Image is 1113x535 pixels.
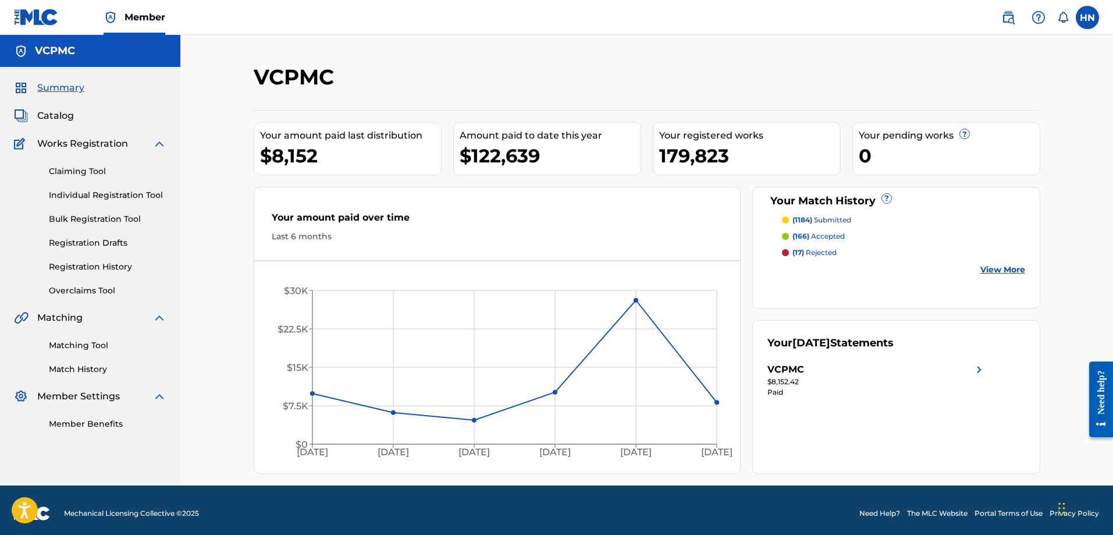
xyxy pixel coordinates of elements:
a: Match History [49,363,166,375]
img: help [1032,10,1046,24]
h2: VCPMC [254,64,340,90]
img: Catalog [14,109,28,123]
div: Amount paid to date this year [460,129,641,143]
tspan: $0 [295,439,307,450]
a: The MLC Website [907,508,968,519]
span: ? [960,129,969,139]
a: Individual Registration Tool [49,189,166,201]
tspan: [DATE] [620,447,652,458]
a: Registration History [49,261,166,273]
a: (17) rejected [782,247,1025,258]
span: Member [125,10,165,24]
tspan: [DATE] [539,447,571,458]
span: ? [882,194,891,203]
span: (166) [792,232,809,240]
span: Works Registration [37,137,128,151]
img: Accounts [14,44,28,58]
div: User Menu [1076,6,1099,29]
div: Your Match History [767,193,1025,209]
div: Paid [767,387,986,398]
img: Matching [14,311,29,325]
a: Bulk Registration Tool [49,213,166,225]
a: View More [980,264,1025,276]
a: Privacy Policy [1050,508,1099,519]
div: $8,152.42 [767,377,986,387]
tspan: $7.5K [282,401,308,412]
img: right chevron icon [972,363,986,377]
div: Your registered works [659,129,840,143]
a: Overclaims Tool [49,285,166,297]
a: Member Benefits [49,418,166,430]
a: CatalogCatalog [14,109,74,123]
a: (166) accepted [782,231,1025,242]
img: Member Settings [14,389,28,403]
span: [DATE] [792,336,830,349]
a: Claiming Tool [49,165,166,178]
p: submitted [792,215,851,225]
img: Summary [14,81,28,95]
img: search [1001,10,1015,24]
div: Help [1027,6,1050,29]
img: MLC Logo [14,9,59,26]
span: Summary [37,81,84,95]
div: $8,152 [260,143,441,169]
img: expand [152,311,166,325]
div: $122,639 [460,143,641,169]
img: expand [152,389,166,403]
div: Your Statements [767,335,894,351]
span: Catalog [37,109,74,123]
a: VCPMCright chevron icon$8,152.42Paid [767,363,986,398]
a: Need Help? [859,508,900,519]
tspan: [DATE] [296,447,328,458]
img: Works Registration [14,137,29,151]
tspan: [DATE] [458,447,490,458]
a: Registration Drafts [49,237,166,249]
img: expand [152,137,166,151]
tspan: [DATE] [378,447,409,458]
tspan: $22.5K [277,324,308,335]
a: Public Search [997,6,1020,29]
div: 0 [859,143,1040,169]
img: Top Rightsholder [104,10,118,24]
a: (1184) submitted [782,215,1025,225]
a: SummarySummary [14,81,84,95]
div: Your amount paid last distribution [260,129,441,143]
p: rejected [792,247,837,258]
div: VCPMC [767,363,804,377]
tspan: $15K [286,362,308,373]
tspan: [DATE] [701,447,732,458]
a: Matching Tool [49,339,166,352]
span: (1184) [792,215,812,224]
div: Drag [1058,491,1065,526]
h5: VCPMC [35,44,75,58]
span: Matching [37,311,83,325]
span: Mechanical Licensing Collective © 2025 [64,508,199,519]
iframe: Chat Widget [1055,479,1113,535]
tspan: $30K [283,285,308,296]
iframe: Resource Center [1080,353,1113,447]
div: Your pending works [859,129,1040,143]
span: Member Settings [37,389,120,403]
span: (17) [792,248,804,257]
div: Last 6 months [272,231,723,243]
div: Your amount paid over time [272,211,723,231]
p: accepted [792,231,845,242]
div: 179,823 [659,143,840,169]
a: Portal Terms of Use [975,508,1043,519]
div: Notifications [1057,12,1069,23]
